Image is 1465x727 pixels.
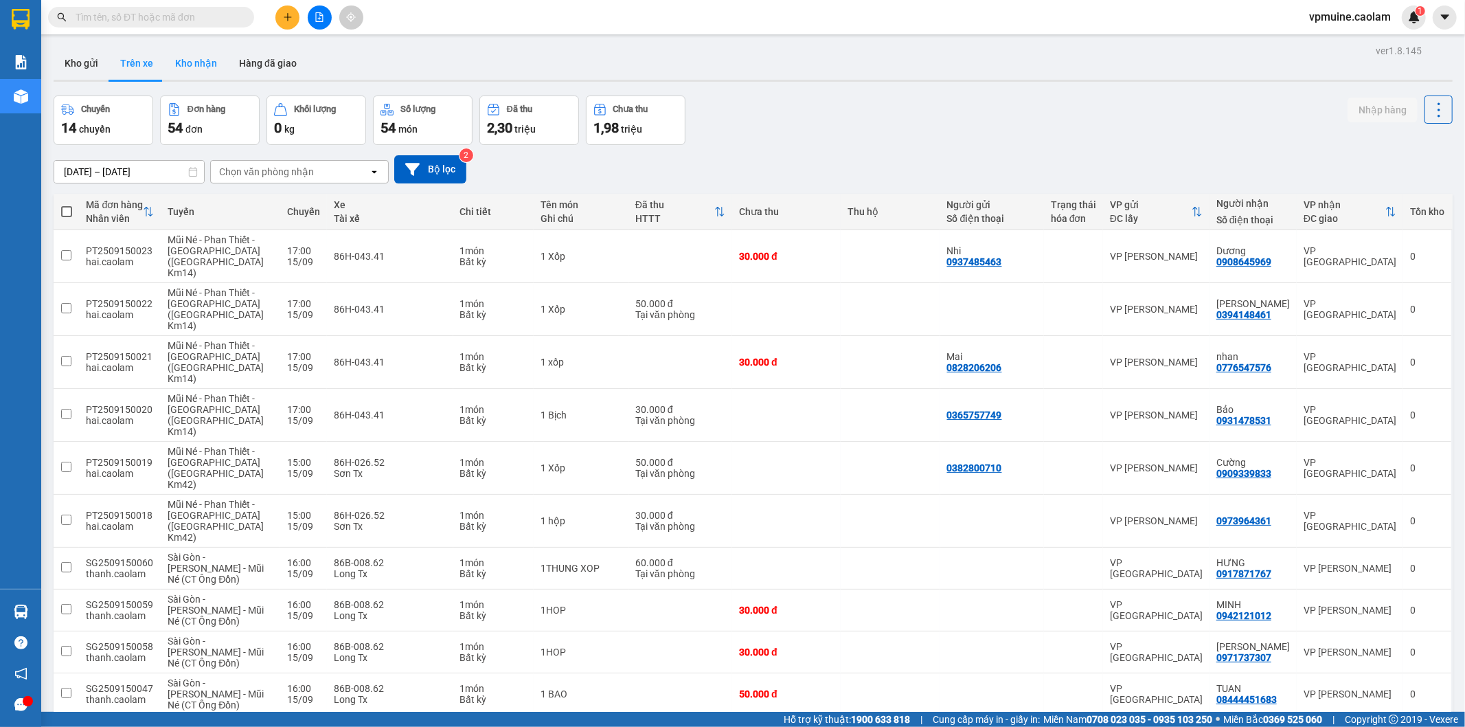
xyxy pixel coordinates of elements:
[168,206,273,217] div: Tuyến
[86,298,154,309] div: PT2509150022
[1110,557,1203,579] div: VP [GEOGRAPHIC_DATA]
[784,712,910,727] span: Hỗ trợ kỹ thuật:
[1110,410,1203,421] div: VP [PERSON_NAME]
[334,410,446,421] div: 86H-043.41
[86,568,154,579] div: thanh.caolam
[1348,98,1418,122] button: Nhập hàng
[334,683,446,694] div: 86B-008.62
[1216,557,1290,568] div: HƯNG
[739,206,834,217] div: Chưa thu
[739,251,834,262] div: 30.000 đ
[635,568,725,579] div: Tại văn phòng
[1408,11,1420,23] img: icon-new-feature
[79,194,161,230] th: Toggle SortBy
[635,468,725,479] div: Tại văn phòng
[460,457,527,468] div: 1 món
[460,415,527,426] div: Bất kỳ
[460,468,527,479] div: Bất kỳ
[188,104,225,114] div: Đơn hàng
[739,357,834,368] div: 30.000 đ
[287,521,320,532] div: 15/09
[460,309,527,320] div: Bất kỳ
[86,510,154,521] div: PT2509150018
[168,393,264,437] span: Mũi Né - Phan Thiết - [GEOGRAPHIC_DATA] ([GEOGRAPHIC_DATA] Km14)
[86,468,154,479] div: hai.caolam
[1216,641,1290,652] div: ANH HÙNG
[334,251,446,262] div: 86H-043.41
[1410,251,1444,262] div: 0
[86,351,154,362] div: PT2509150021
[287,457,320,468] div: 15:00
[61,120,76,136] span: 14
[14,89,28,104] img: warehouse-icon
[460,404,527,415] div: 1 món
[86,457,154,468] div: PT2509150019
[635,510,725,521] div: 30.000 đ
[514,124,536,135] span: triệu
[315,12,324,22] span: file-add
[1410,357,1444,368] div: 0
[86,599,154,610] div: SG2509150059
[1110,641,1203,663] div: VP [GEOGRAPHIC_DATA]
[287,641,320,652] div: 16:00
[1110,515,1203,526] div: VP [PERSON_NAME]
[86,683,154,694] div: SG2509150047
[613,104,648,114] div: Chưa thu
[1410,563,1444,574] div: 0
[287,468,320,479] div: 15/09
[1410,410,1444,421] div: 0
[168,499,264,543] span: Mũi Né - Phan Thiết - [GEOGRAPHIC_DATA] ([GEOGRAPHIC_DATA] Km42)
[635,557,725,568] div: 60.000 đ
[334,357,446,368] div: 86H-043.41
[1110,599,1203,621] div: VP [GEOGRAPHIC_DATA]
[460,362,527,373] div: Bất kỳ
[460,256,527,267] div: Bất kỳ
[541,251,621,262] div: 1 Xốp
[334,641,446,652] div: 86B-008.62
[1216,652,1271,663] div: 0971737307
[1216,457,1290,468] div: Cường
[1376,43,1422,58] div: ver 1.8.145
[86,199,143,210] div: Mã đơn hàng
[287,256,320,267] div: 15/09
[1410,647,1444,658] div: 0
[541,462,621,473] div: 1 Xốp
[1216,599,1290,610] div: MINH
[479,96,579,145] button: Đã thu2,30 triệu
[593,120,619,136] span: 1,98
[541,605,621,616] div: 1HOP
[1297,194,1403,230] th: Toggle SortBy
[57,12,67,22] span: search
[287,599,320,610] div: 16:00
[1410,515,1444,526] div: 0
[460,641,527,652] div: 1 món
[1304,689,1396,700] div: VP [PERSON_NAME]
[933,712,1040,727] span: Cung cấp máy in - giấy in:
[1304,647,1396,658] div: VP [PERSON_NAME]
[635,521,725,532] div: Tại văn phòng
[287,362,320,373] div: 15/09
[947,199,1037,210] div: Người gửi
[460,694,527,705] div: Bất kỳ
[460,557,527,568] div: 1 món
[635,457,725,468] div: 50.000 đ
[1216,256,1271,267] div: 0908645969
[1216,362,1271,373] div: 0776547576
[920,712,922,727] span: |
[460,298,527,309] div: 1 món
[1304,245,1396,267] div: VP [GEOGRAPHIC_DATA]
[1051,199,1096,210] div: Trạng thái
[287,415,320,426] div: 15/09
[373,96,473,145] button: Số lượng54món
[14,667,27,680] span: notification
[628,194,732,230] th: Toggle SortBy
[1216,404,1290,415] div: Bảo
[1216,568,1271,579] div: 0917871767
[86,557,154,568] div: SG2509150060
[14,605,28,619] img: warehouse-icon
[541,563,621,574] div: 1THUNG XOP
[1332,712,1335,727] span: |
[287,557,320,568] div: 16:00
[287,298,320,309] div: 17:00
[287,652,320,663] div: 15/09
